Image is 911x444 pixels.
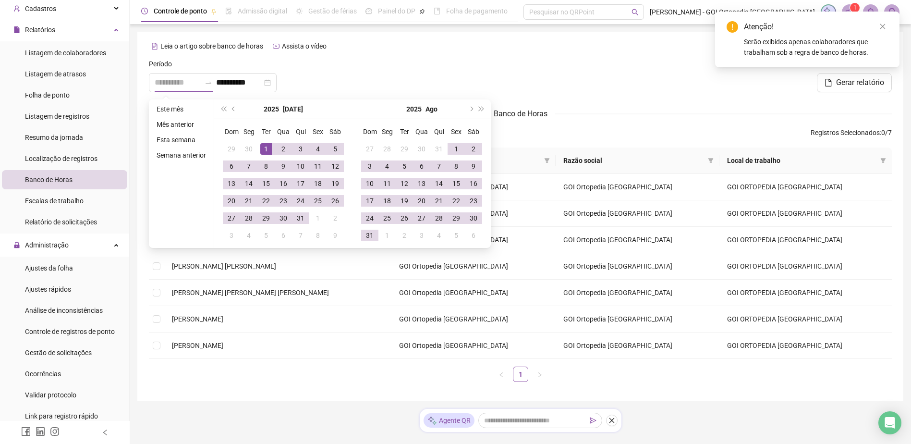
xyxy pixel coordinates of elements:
div: 6 [468,230,479,241]
span: linkedin [36,427,45,436]
span: facebook [21,427,31,436]
div: 28 [433,212,445,224]
div: 4 [243,230,255,241]
td: 2025-08-03 [223,227,240,244]
span: Banco de Horas [494,109,547,118]
div: 9 [329,230,341,241]
span: exclamation-circle [727,21,738,33]
div: 21 [433,195,445,207]
td: 2025-07-21 [240,192,257,210]
span: Folha de pagamento [446,7,508,15]
div: 23 [468,195,479,207]
span: file [13,26,20,33]
td: 2025-07-14 [240,175,257,192]
td: 2025-08-09 [327,227,344,244]
span: Local de trabalho [727,155,876,166]
td: GOI Ortopedia [GEOGRAPHIC_DATA] [556,306,720,333]
td: 2025-08-28 [430,210,448,227]
li: Página anterior [494,367,509,382]
a: Close [877,21,888,32]
div: 31 [295,212,306,224]
img: sparkle-icon.fc2bf0ac1784a2077858766a79e2daf3.svg [427,416,437,426]
div: 9 [278,160,289,172]
div: 30 [278,212,289,224]
span: file-done [225,8,232,14]
div: 28 [381,143,393,155]
td: 2025-08-05 [396,158,413,175]
img: 89660 [885,5,899,19]
div: 3 [226,230,237,241]
span: bell [866,8,875,16]
div: 10 [364,178,376,189]
td: GOI Ortopedia [GEOGRAPHIC_DATA] [556,280,720,306]
div: 4 [312,143,324,155]
div: 19 [399,195,410,207]
td: 2025-08-01 [309,210,327,227]
div: 10 [295,160,306,172]
span: [PERSON_NAME] - GOI Ortopedia [GEOGRAPHIC_DATA] [650,7,815,17]
span: user-add [13,5,20,12]
div: 12 [399,178,410,189]
td: 2025-09-03 [413,227,430,244]
td: 2025-08-02 [465,140,482,158]
div: 24 [364,212,376,224]
td: 2025-08-06 [413,158,430,175]
span: filter [706,153,716,168]
span: swap-right [205,79,212,86]
td: 2025-07-12 [327,158,344,175]
th: Seg [378,123,396,140]
div: Atenção! [744,21,888,33]
span: Administração [25,241,69,249]
sup: 1 [850,3,860,12]
td: 2025-07-24 [292,192,309,210]
div: 4 [381,160,393,172]
div: 9 [468,160,479,172]
th: Dom [361,123,378,140]
div: 30 [416,143,427,155]
div: 17 [295,178,306,189]
td: 2025-08-06 [275,227,292,244]
td: 2025-08-25 [378,210,396,227]
div: 2 [399,230,410,241]
span: Painel do DP [378,7,415,15]
span: [PERSON_NAME] [172,342,223,349]
th: Ter [396,123,413,140]
td: GOI ORTOPEDIA [GEOGRAPHIC_DATA] [719,333,892,359]
td: GOI ORTOPEDIA [GEOGRAPHIC_DATA] [719,280,892,306]
span: Validar protocolo [25,391,76,399]
span: left [498,372,504,378]
div: 29 [226,143,237,155]
td: 2025-07-17 [292,175,309,192]
th: Qui [430,123,448,140]
img: sparkle-icon.fc2bf0ac1784a2077858766a79e2daf3.svg [823,7,834,17]
div: 3 [364,160,376,172]
span: filter [544,158,550,163]
span: Gerar relatório [836,77,884,88]
span: Gestão de férias [308,7,357,15]
div: 5 [399,160,410,172]
td: 2025-08-04 [240,227,257,244]
td: 2025-08-03 [361,158,378,175]
li: Este mês [153,103,210,115]
td: 2025-08-26 [396,210,413,227]
td: 2025-07-30 [413,140,430,158]
td: GOI Ortopedia [GEOGRAPHIC_DATA] [391,280,556,306]
td: 2025-08-01 [448,140,465,158]
th: Seg [240,123,257,140]
div: 21 [243,195,255,207]
div: 4 [433,230,445,241]
div: 14 [243,178,255,189]
td: 2025-07-19 [327,175,344,192]
button: month panel [283,99,303,119]
div: 13 [416,178,427,189]
span: Listagem de registros [25,112,89,120]
th: Dom [223,123,240,140]
span: Banco de Horas [25,176,73,184]
span: youtube [273,43,279,49]
td: 2025-08-12 [396,175,413,192]
td: 2025-09-05 [448,227,465,244]
span: Localização de registros [25,155,97,162]
button: year panel [264,99,279,119]
td: 2025-07-31 [430,140,448,158]
div: 2 [468,143,479,155]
